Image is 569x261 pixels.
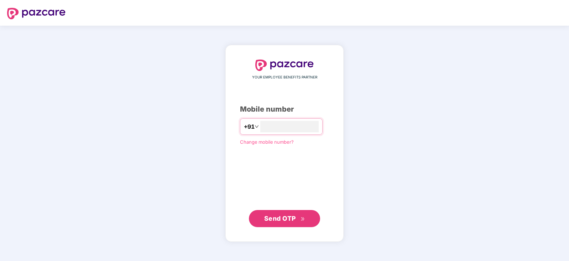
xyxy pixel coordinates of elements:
[249,210,320,227] button: Send OTPdouble-right
[240,139,294,145] a: Change mobile number?
[7,8,66,19] img: logo
[252,75,317,80] span: YOUR EMPLOYEE BENEFITS PARTNER
[301,217,305,221] span: double-right
[240,104,329,115] div: Mobile number
[255,60,314,71] img: logo
[255,124,259,129] span: down
[244,122,255,131] span: +91
[264,215,296,222] span: Send OTP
